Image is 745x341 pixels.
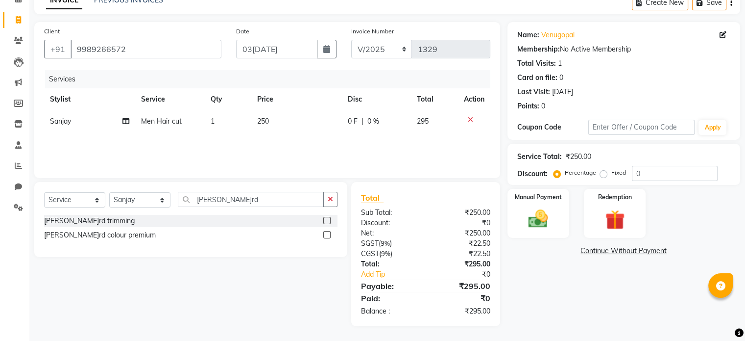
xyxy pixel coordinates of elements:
a: Add Tip [354,269,437,280]
a: Continue Without Payment [509,246,738,256]
div: 0 [541,101,545,111]
div: Total Visits: [517,58,556,69]
div: Last Visit: [517,87,550,97]
div: ₹250.00 [426,228,498,238]
div: ₹0 [437,269,497,280]
div: 1 [558,58,562,69]
div: Service Total: [517,152,562,162]
div: Name: [517,30,539,40]
div: Points: [517,101,539,111]
div: Services [45,70,498,88]
span: SGST [361,239,379,248]
label: Manual Payment [515,193,562,202]
div: Coupon Code [517,122,588,132]
div: ₹250.00 [426,208,498,218]
th: Service [135,88,205,110]
div: Discount: [517,169,548,179]
span: 0 % [367,116,379,127]
span: CGST [361,249,379,258]
button: +91 [44,40,72,58]
label: Redemption [598,193,632,202]
label: Client [44,27,60,36]
div: ₹0 [426,218,498,228]
div: ₹22.50 [426,238,498,249]
div: ( ) [354,249,426,259]
img: _cash.svg [522,208,554,230]
span: Sanjay [50,117,71,126]
img: _gift.svg [599,208,631,232]
input: Enter Offer / Coupon Code [588,120,695,135]
div: ₹295.00 [426,306,498,316]
div: [PERSON_NAME]rd trimming [44,216,135,226]
div: ₹295.00 [426,259,498,269]
span: 9% [381,239,390,247]
span: 0 F [348,116,358,127]
div: [DATE] [552,87,573,97]
th: Total [411,88,458,110]
th: Price [251,88,342,110]
a: Venugopal [541,30,575,40]
div: Net: [354,228,426,238]
div: Sub Total: [354,208,426,218]
button: Apply [698,120,726,135]
div: Paid: [354,292,426,304]
span: 1 [211,117,215,126]
div: [PERSON_NAME]rd colour premium [44,230,156,240]
span: 250 [257,117,269,126]
span: Men Hair cut [141,117,182,126]
div: ₹0 [426,292,498,304]
div: Payable: [354,280,426,292]
div: ₹22.50 [426,249,498,259]
input: Search by Name/Mobile/Email/Code [71,40,221,58]
div: 0 [559,73,563,83]
label: Invoice Number [351,27,394,36]
div: ( ) [354,238,426,249]
th: Qty [205,88,251,110]
div: Balance : [354,306,426,316]
div: ₹250.00 [566,152,591,162]
div: Discount: [354,218,426,228]
label: Percentage [565,168,596,177]
span: 295 [417,117,429,126]
div: Membership: [517,44,560,54]
span: Total [361,193,384,203]
span: | [361,116,363,127]
span: 9% [381,250,390,258]
div: Total: [354,259,426,269]
div: ₹295.00 [426,280,498,292]
input: Search or Scan [178,192,324,207]
label: Fixed [611,168,626,177]
label: Date [236,27,249,36]
div: No Active Membership [517,44,730,54]
th: Action [458,88,490,110]
th: Disc [342,88,411,110]
div: Card on file: [517,73,557,83]
th: Stylist [44,88,135,110]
